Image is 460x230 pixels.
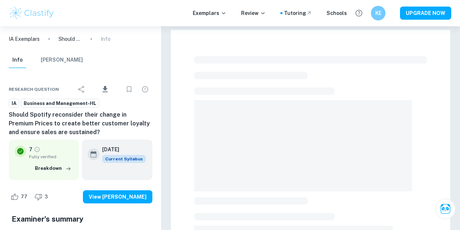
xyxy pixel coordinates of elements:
[17,193,31,200] span: 77
[327,9,347,17] a: Schools
[9,52,26,68] button: Info
[138,82,152,97] div: Report issue
[21,100,99,107] span: Business and Management-HL
[371,6,385,20] button: KE
[90,80,120,99] div: Download
[9,191,31,203] div: Like
[122,82,136,97] div: Bookmark
[9,35,40,43] a: IA Exemplars
[101,35,111,43] p: Info
[21,99,99,108] a: Business and Management-HL
[41,193,52,200] span: 3
[34,146,40,153] a: Grade fully verified
[9,110,152,137] h6: Should Spotify reconsider their change in Premium Prices to create better customer loyalty and en...
[59,35,82,43] p: Should Spotify reconsider their change in Premium Prices to create better customer loyalty and en...
[193,9,227,17] p: Exemplars
[102,145,140,153] h6: [DATE]
[435,199,456,219] button: Ask Clai
[9,100,19,107] span: IA
[353,7,365,19] button: Help and Feedback
[374,9,383,17] h6: KE
[9,99,19,108] a: IA
[102,155,146,163] div: This exemplar is based on the current syllabus. Feel free to refer to it for inspiration/ideas wh...
[241,9,266,17] p: Review
[9,86,59,93] span: Research question
[83,190,152,203] button: View [PERSON_NAME]
[33,191,52,203] div: Dislike
[41,52,83,68] button: [PERSON_NAME]
[29,153,73,160] span: Fully verified
[284,9,312,17] a: Tutoring
[12,214,149,225] h5: Examiner's summary
[400,7,451,20] button: UPGRADE NOW
[29,145,32,153] p: 7
[33,163,73,174] button: Breakdown
[74,82,89,97] div: Share
[102,155,146,163] span: Current Syllabus
[9,6,55,20] img: Clastify logo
